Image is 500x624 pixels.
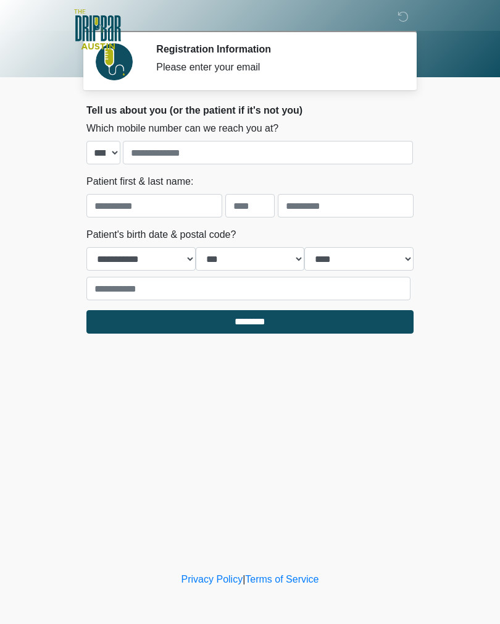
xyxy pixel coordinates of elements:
a: Terms of Service [245,574,319,584]
img: Agent Avatar [96,43,133,80]
label: Patient first & last name: [86,174,193,189]
label: Patient's birth date & postal code? [86,227,236,242]
div: Please enter your email [156,60,395,75]
a: Privacy Policy [181,574,243,584]
h2: Tell us about you (or the patient if it's not you) [86,104,414,116]
label: Which mobile number can we reach you at? [86,121,278,136]
a: | [243,574,245,584]
img: The DRIPBaR - Austin The Domain Logo [74,9,121,49]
